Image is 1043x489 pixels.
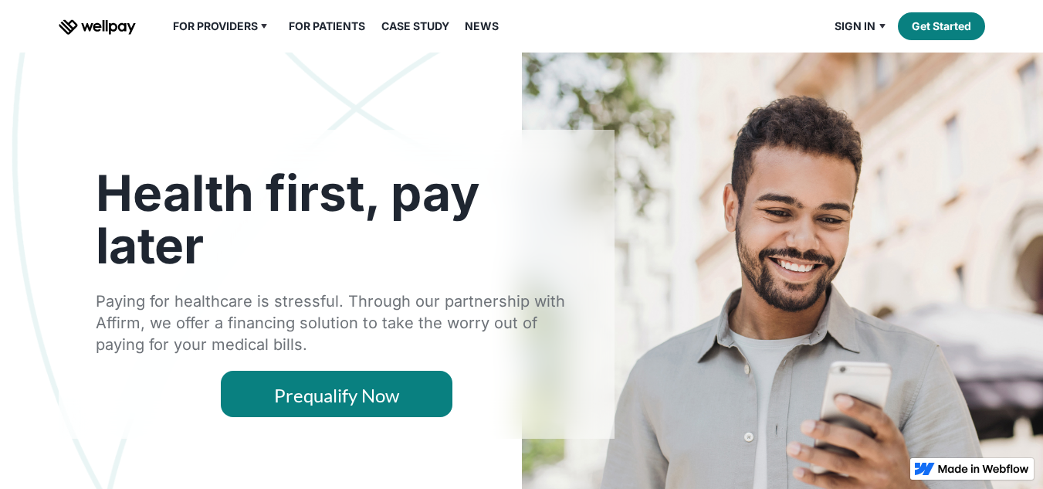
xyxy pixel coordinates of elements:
div: For Providers [164,17,280,36]
a: Case Study [372,17,459,36]
a: News [455,17,508,36]
div: Paying for healthcare is stressful. Through our partnership with Affirm, we offer a financing sol... [96,290,577,355]
a: home [59,17,136,36]
div: For Providers [173,17,258,36]
h1: Health first, pay later [96,167,577,272]
div: Sign in [825,17,898,36]
a: Prequalify Now [221,371,452,417]
a: For Patients [279,17,374,36]
img: Made in Webflow [938,464,1029,474]
div: Sign in [835,17,875,36]
a: Get Started [898,12,985,40]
